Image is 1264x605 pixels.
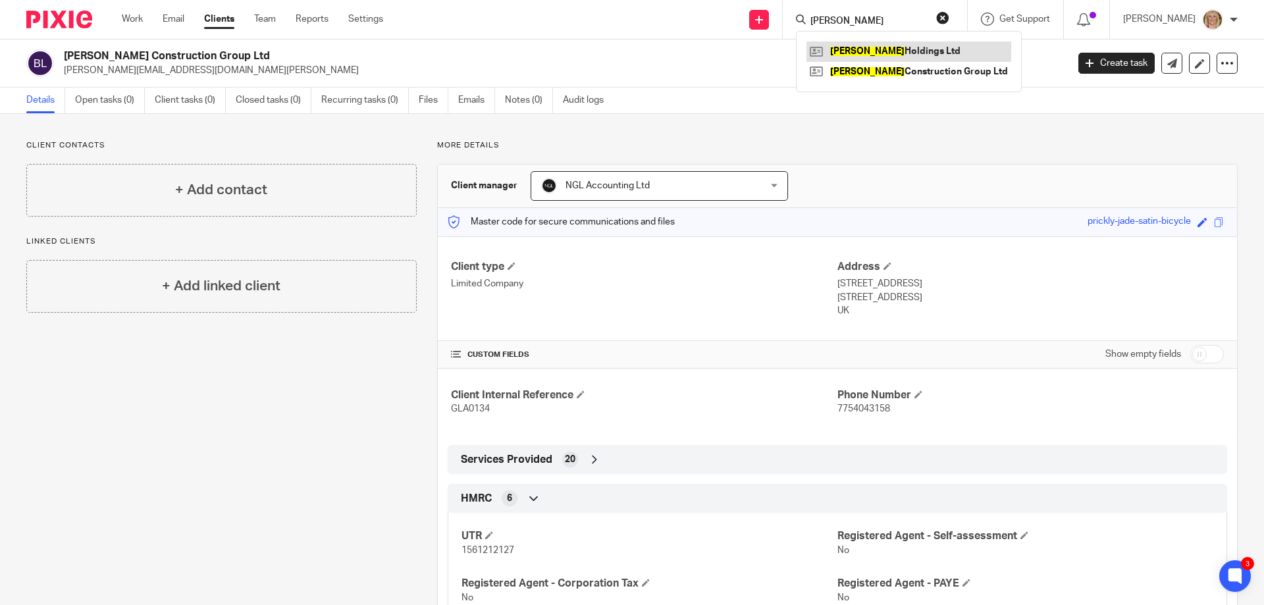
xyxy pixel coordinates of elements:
span: No [461,593,473,602]
h2: [PERSON_NAME] Construction Group Ltd [64,49,860,63]
p: Client contacts [26,140,417,151]
h3: Client manager [451,179,517,192]
span: 20 [565,453,575,466]
a: Clients [204,13,234,26]
a: Settings [348,13,383,26]
div: 3 [1241,557,1254,570]
h4: Registered Agent - Corporation Tax [461,577,837,591]
a: Notes (0) [505,88,553,113]
h4: + Add contact [175,180,267,200]
span: No [837,593,849,602]
p: Master code for secure communications and files [448,215,675,228]
h4: Client Internal Reference [451,388,837,402]
p: [STREET_ADDRESS] [837,277,1224,290]
p: Limited Company [451,277,837,290]
span: Services Provided [461,453,552,467]
a: Work [122,13,143,26]
a: Audit logs [563,88,614,113]
a: Closed tasks (0) [236,88,311,113]
img: JW%20photo.JPG [1202,9,1223,30]
span: GLA0134 [451,404,490,413]
span: 1561212127 [461,546,514,555]
p: [PERSON_NAME][EMAIL_ADDRESS][DOMAIN_NAME][PERSON_NAME] [64,64,1059,77]
a: Reports [296,13,329,26]
img: Pixie [26,11,92,28]
h4: Phone Number [837,388,1224,402]
label: Show empty fields [1105,348,1181,361]
a: Email [163,13,184,26]
h4: CUSTOM FIELDS [451,350,837,360]
span: HMRC [461,492,492,506]
h4: Client type [451,260,837,274]
h4: Registered Agent - Self-assessment [837,529,1213,543]
a: Recurring tasks (0) [321,88,409,113]
img: svg%3E [26,49,54,77]
a: Team [254,13,276,26]
a: Create task [1078,53,1155,74]
span: 7754043158 [837,404,890,413]
a: Client tasks (0) [155,88,226,113]
input: Search [809,16,928,28]
img: NGL%20Logo%20Social%20Circle%20JPG.jpg [541,178,557,194]
p: [PERSON_NAME] [1123,13,1196,26]
h4: Address [837,260,1224,274]
p: [STREET_ADDRESS] [837,291,1224,304]
h4: Registered Agent - PAYE [837,577,1213,591]
button: Clear [936,11,949,24]
a: Emails [458,88,495,113]
a: Details [26,88,65,113]
span: Get Support [999,14,1050,24]
p: More details [437,140,1238,151]
a: Files [419,88,448,113]
h4: + Add linked client [162,276,280,296]
span: No [837,546,849,555]
p: UK [837,304,1224,317]
a: Open tasks (0) [75,88,145,113]
span: NGL Accounting Ltd [566,181,650,190]
span: 6 [507,492,512,505]
div: prickly-jade-satin-bicycle [1088,215,1191,230]
p: Linked clients [26,236,417,247]
h4: UTR [461,529,837,543]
